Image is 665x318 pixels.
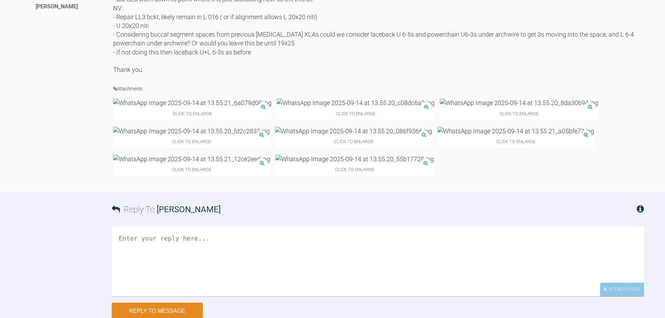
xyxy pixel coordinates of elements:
h4: Attachments [113,84,644,93]
span: Click to enlarge [275,135,432,148]
span: Click to enlarge [437,135,594,148]
img: WhatsApp Image 2025-09-14 at 13.55.20_086f9366.jpg [275,127,432,135]
span: Click to enlarge [113,108,272,120]
h3: Reply To [112,203,221,216]
div: Attach Files [600,283,644,296]
span: Click to enlarge [113,135,270,148]
span: Click to enlarge [277,108,435,120]
img: WhatsApp Image 2025-09-14 at 13.55.20_8da30694.jpg [440,98,598,107]
span: Click to enlarge [275,163,434,176]
img: WhatsApp Image 2025-09-14 at 13.55.20_fd2c2833.jpg [113,127,270,135]
img: WhatsApp Image 2025-09-14 at 13.55.21_a05bfe73.jpg [437,127,594,135]
img: WhatsApp Image 2025-09-14 at 13.55.20_c08dc6a2.jpg [277,98,435,107]
img: WhatsApp Image 2025-09-14 at 13.55.21_12ce2eed.jpg [113,155,270,163]
img: WhatsApp Image 2025-09-14 at 13.55.21_6a079d08.jpg [113,98,272,107]
span: [PERSON_NAME] [157,205,221,214]
div: [PERSON_NAME] [36,2,78,11]
span: Click to enlarge [440,108,598,120]
img: WhatsApp Image 2025-09-14 at 13.55.20_55b17728.jpg [275,155,434,163]
span: Click to enlarge [113,163,270,176]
